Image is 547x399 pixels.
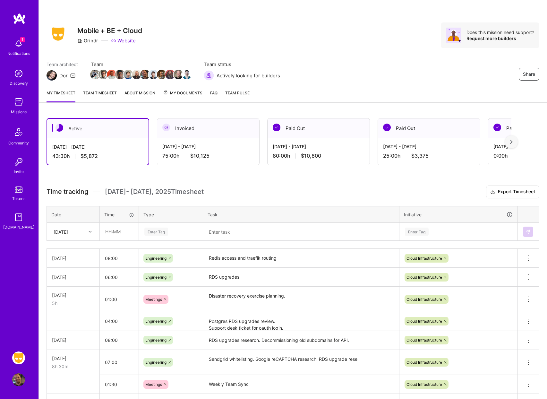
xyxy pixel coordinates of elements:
[107,70,116,79] img: Team Member Avatar
[111,37,136,44] a: Website
[490,189,495,195] i: icon Download
[90,70,100,79] img: Team Member Avatar
[116,69,124,80] a: Team Member Avatar
[12,37,25,50] img: bell
[204,351,398,375] textarea: Sendgrid whitelisting. Google reCAPTCHA research. RDS upgrade rese
[273,124,280,131] img: Paid Out
[162,124,170,131] img: Invoiced
[149,69,158,80] a: Team Member Avatar
[91,61,191,68] span: Team
[132,70,141,79] img: Team Member Avatar
[104,211,134,218] div: Time
[100,313,139,330] input: HH:MM
[383,143,475,150] div: [DATE] - [DATE]
[11,351,27,364] a: Grindr: Mobile + BE + Cloud
[3,224,34,230] div: [DOMAIN_NAME]
[204,332,398,349] textarea: RDS upgrades research. Decommissioning old subdomains for API.
[10,80,28,87] div: Discovery
[100,376,139,393] input: HH:MM
[47,206,100,223] th: Date
[268,118,370,138] div: Paid Out
[190,152,209,159] span: $10,125
[12,155,25,168] img: Invite
[145,297,162,302] span: Meetings
[11,108,27,115] div: Missions
[204,70,214,81] img: Actively looking for builders
[52,363,94,370] div: 8h 30m
[162,152,254,159] div: 75:00 h
[107,69,116,80] a: Team Member Avatar
[273,152,364,159] div: 80:00 h
[174,70,183,79] img: Team Member Avatar
[124,70,133,79] img: Team Member Avatar
[204,287,398,311] textarea: Disaster recovery exercise planning.
[225,91,250,95] span: Team Pulse
[89,230,92,233] i: icon Chevron
[404,211,513,218] div: Initiative
[47,90,75,102] a: My timesheet
[12,96,25,108] img: teamwork
[163,90,202,102] a: My Documents
[165,70,175,79] img: Team Member Avatar
[52,143,143,150] div: [DATE] - [DATE]
[204,61,280,68] span: Team status
[301,152,321,159] span: $10,800
[59,72,68,79] div: Dor
[203,206,399,223] th: Task
[210,90,218,102] a: FAQ
[8,140,29,146] div: Community
[52,153,143,160] div: 43:30 h
[523,71,535,77] span: Share
[466,29,534,35] div: Does this mission need support?
[100,332,139,349] input: HH:MM
[140,70,150,79] img: Team Member Avatar
[15,186,22,193] img: tokens
[47,70,57,81] img: Team Architect
[378,118,480,138] div: Paid Out
[526,229,531,234] img: Submit
[100,223,138,240] input: HH:MM
[105,188,204,196] span: [DATE] - [DATE] , 2025 Timesheet
[77,27,142,35] h3: Mobile + BE + Cloud
[52,274,94,281] div: [DATE]
[406,319,442,324] span: Cloud Infrastructure
[100,269,139,286] input: HH:MM
[406,297,442,302] span: Cloud Infrastructure
[157,70,167,79] img: Team Member Avatar
[145,338,167,343] span: Engineering
[204,376,398,393] textarea: Weekly Team Sync
[141,69,149,80] a: Team Member Avatar
[83,90,117,102] a: Team timesheet
[52,337,94,343] div: [DATE]
[70,73,75,78] i: icon Mail
[12,67,25,80] img: discovery
[144,227,168,237] div: Enter Tag
[139,206,203,223] th: Type
[486,186,539,198] button: Export Timesheet
[204,268,398,286] textarea: RDS upgrades
[166,69,174,80] a: Team Member Avatar
[47,25,70,43] img: Company Logo
[466,35,534,41] div: Request more builders
[99,69,107,80] a: Team Member Avatar
[124,69,132,80] a: Team Member Avatar
[406,275,442,280] span: Cloud Infrastructure
[145,360,167,365] span: Engineering
[20,37,25,42] span: 1
[519,68,539,81] button: Share
[132,69,141,80] a: Team Member Avatar
[14,168,24,175] div: Invite
[145,275,167,280] span: Engineering
[383,152,475,159] div: 25:00 h
[100,250,139,267] input: HH:MM
[157,118,259,138] div: Invoiced
[11,373,27,386] a: User Avatar
[12,373,25,386] img: User Avatar
[406,338,442,343] span: Cloud Infrastructure
[510,140,513,144] img: right
[12,351,25,364] img: Grindr: Mobile + BE + Cloud
[182,70,192,79] img: Team Member Avatar
[13,13,26,24] img: logo
[149,70,158,79] img: Team Member Avatar
[77,37,98,44] div: Grindr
